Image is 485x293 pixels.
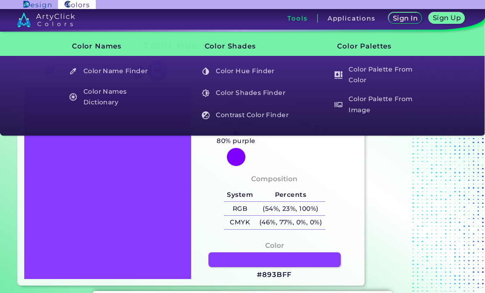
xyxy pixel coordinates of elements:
[65,63,162,79] a: Color Name Finder
[198,63,294,79] h5: Color Hue Finder
[197,63,294,79] a: Color Hue Finder
[265,240,284,251] h4: Color
[224,216,256,229] h5: CMYK
[197,85,294,101] a: Color Shades Finder
[65,63,161,79] h5: Color Name Finder
[202,89,210,97] img: icon_color_shades_white.svg
[256,188,325,202] h5: Percents
[256,216,325,229] h5: (46%, 77%, 0%, 0%)
[69,67,77,75] img: icon_color_name_finder_white.svg
[287,15,307,21] h3: Tools
[224,188,256,202] h5: System
[23,1,51,9] img: ArtyClick Design logo
[390,13,420,23] a: Sign In
[197,107,294,123] a: Contrast Color Finder
[335,101,342,108] img: icon_palette_from_image_white.svg
[202,111,210,119] img: icon_color_contrast_white.svg
[191,36,294,57] h3: Color Shades
[224,202,256,215] h5: RGB
[65,85,161,109] h5: Color Names Dictionary
[198,107,294,123] h5: Contrast Color Finder
[335,71,342,79] img: icon_col_pal_col_white.svg
[69,93,77,101] img: icon_color_names_dictionary_white.svg
[251,173,298,185] h4: Composition
[256,202,325,215] h5: (54%, 23%, 100%)
[430,13,463,23] a: Sign Up
[330,63,427,87] a: Color Palette From Color
[257,270,292,280] h3: #893BFF
[330,93,426,116] h5: Color Palette From Image
[198,85,294,101] h5: Color Shades Finder
[330,63,426,87] h5: Color Palette From Color
[323,36,427,57] h3: Color Palettes
[213,136,259,146] h5: 80% purple
[65,85,162,109] a: Color Names Dictionary
[394,15,416,21] h5: Sign In
[330,93,427,116] a: Color Palette From Image
[58,36,162,57] h3: Color Names
[328,15,376,21] h3: Applications
[434,15,460,21] h5: Sign Up
[17,12,75,27] img: logo_artyclick_colors_white.svg
[202,67,210,75] img: icon_color_hue_white.svg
